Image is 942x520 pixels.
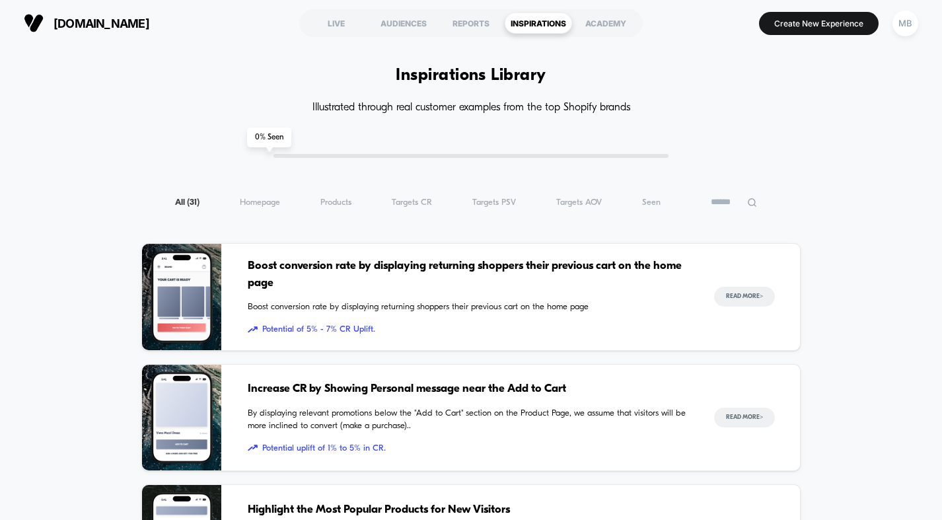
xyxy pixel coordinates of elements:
h1: Inspirations Library [396,66,546,85]
div: AUDIENCES [370,13,437,34]
h4: Illustrated through real customer examples from the top Shopify brands [141,102,801,114]
span: Targets AOV [556,198,602,207]
div: LIVE [303,13,370,34]
img: Boost conversion rate by displaying returning shoppers their previous cart on the home page [142,244,221,350]
span: [DOMAIN_NAME] [54,17,149,30]
button: [DOMAIN_NAME] [20,13,153,34]
span: By displaying relevant promotions below the "Add to Cart" section on the Product Page, we assume ... [248,407,688,433]
span: Targets CR [392,198,432,207]
img: By displaying relevant promotions below the "Add to Cart" section on the Product Page, we assume ... [142,365,221,471]
button: Read More> [714,287,775,307]
span: Targets PSV [472,198,516,207]
span: Potential of 5% - 7% CR Uplift. [248,323,688,336]
div: INSPIRATIONS [505,13,572,34]
span: Boost conversion rate by displaying returning shoppers their previous cart on the home page [248,301,688,314]
span: Seen [642,198,661,207]
span: ( 31 ) [187,198,199,207]
span: All [175,198,199,207]
button: Create New Experience [759,12,879,35]
div: REPORTS [437,13,505,34]
button: MB [888,10,922,37]
span: Boost conversion rate by displaying returning shoppers their previous cart on the home page [248,258,688,291]
button: Read More> [714,408,775,427]
span: Highlight the Most Popular Products for New Visitors [248,501,688,519]
span: Potential uplift of 1% to 5% in CR. [248,442,688,455]
span: 0 % Seen [247,128,291,147]
span: Increase CR by Showing Personal message near the Add to Cart [248,381,688,398]
span: Homepage [240,198,280,207]
div: ACADEMY [572,13,639,34]
img: Visually logo [24,13,44,33]
div: MB [892,11,918,36]
span: Products [320,198,351,207]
